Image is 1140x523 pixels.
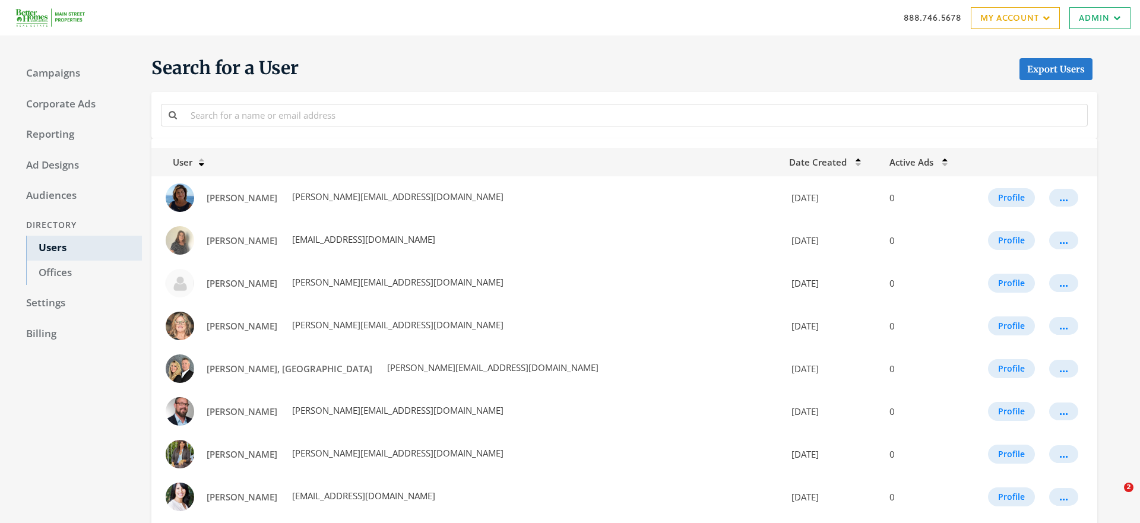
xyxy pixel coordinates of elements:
[166,183,194,212] img: Alison Davenport profile
[782,347,882,390] td: [DATE]
[1059,240,1068,241] div: ...
[290,447,503,459] span: [PERSON_NAME][EMAIL_ADDRESS][DOMAIN_NAME]
[207,448,277,460] span: [PERSON_NAME]
[166,226,194,255] img: Alvina Patin profile
[988,359,1035,378] button: Profile
[290,191,503,202] span: [PERSON_NAME][EMAIL_ADDRESS][DOMAIN_NAME]
[789,156,847,168] span: Date Created
[290,233,435,245] span: [EMAIL_ADDRESS][DOMAIN_NAME]
[1049,189,1078,207] button: ...
[988,188,1035,207] button: Profile
[14,92,142,117] a: Corporate Ads
[207,405,277,417] span: [PERSON_NAME]
[988,316,1035,335] button: Profile
[1059,368,1068,369] div: ...
[1100,483,1128,511] iframe: Intercom live chat
[1049,402,1078,420] button: ...
[882,305,965,347] td: 0
[882,219,965,262] td: 0
[782,476,882,518] td: [DATE]
[290,319,503,331] span: [PERSON_NAME][EMAIL_ADDRESS][DOMAIN_NAME]
[166,440,194,468] img: Angela Marchetti profile
[199,315,285,337] a: [PERSON_NAME]
[385,362,598,373] span: [PERSON_NAME][EMAIL_ADDRESS][DOMAIN_NAME]
[207,234,277,246] span: [PERSON_NAME]
[782,176,882,219] td: [DATE]
[290,276,503,288] span: [PERSON_NAME][EMAIL_ADDRESS][DOMAIN_NAME]
[988,487,1035,506] button: Profile
[199,230,285,252] a: [PERSON_NAME]
[290,404,503,416] span: [PERSON_NAME][EMAIL_ADDRESS][DOMAIN_NAME]
[1124,483,1133,492] span: 2
[166,483,194,511] img: Angela Viernes profile
[199,486,285,508] a: [PERSON_NAME]
[207,363,372,375] span: [PERSON_NAME], [GEOGRAPHIC_DATA]
[1059,325,1068,327] div: ...
[882,176,965,219] td: 0
[1059,496,1068,497] div: ...
[1049,274,1078,292] button: ...
[166,312,194,340] img: Amy Buker profile
[988,274,1035,293] button: Profile
[1049,445,1078,463] button: ...
[169,110,177,119] i: Search for a name or email address
[14,291,142,316] a: Settings
[166,397,194,426] img: Andrew Bravomalo profile
[1019,58,1092,80] a: Export Users
[882,262,965,305] td: 0
[882,347,965,390] td: 0
[207,491,277,503] span: [PERSON_NAME]
[782,390,882,433] td: [DATE]
[14,214,142,236] div: Directory
[882,433,965,476] td: 0
[882,476,965,518] td: 0
[882,390,965,433] td: 0
[26,261,142,286] a: Offices
[1059,197,1068,198] div: ...
[199,272,285,294] a: [PERSON_NAME]
[782,262,882,305] td: [DATE]
[1049,488,1078,506] button: ...
[151,56,299,80] span: Search for a User
[159,156,192,168] span: User
[971,7,1060,29] a: My Account
[782,219,882,262] td: [DATE]
[1049,232,1078,249] button: ...
[166,269,194,297] img: Amanda Fisher profile
[207,320,277,332] span: [PERSON_NAME]
[1049,317,1078,335] button: ...
[290,490,435,502] span: [EMAIL_ADDRESS][DOMAIN_NAME]
[1059,454,1068,455] div: ...
[207,277,277,289] span: [PERSON_NAME]
[9,3,91,33] img: Adwerx
[988,402,1035,421] button: Profile
[199,187,285,209] a: [PERSON_NAME]
[988,231,1035,250] button: Profile
[199,401,285,423] a: [PERSON_NAME]
[988,445,1035,464] button: Profile
[14,183,142,208] a: Audiences
[1059,283,1068,284] div: ...
[199,358,380,380] a: [PERSON_NAME], [GEOGRAPHIC_DATA]
[782,433,882,476] td: [DATE]
[14,153,142,178] a: Ad Designs
[199,443,285,465] a: [PERSON_NAME]
[904,11,961,24] a: 888.746.5678
[14,61,142,86] a: Campaigns
[14,122,142,147] a: Reporting
[1059,411,1068,412] div: ...
[782,305,882,347] td: [DATE]
[14,322,142,347] a: Billing
[207,192,277,204] span: [PERSON_NAME]
[26,236,142,261] a: Users
[1069,7,1130,29] a: Admin
[1049,360,1078,378] button: ...
[889,156,933,168] span: Active Ads
[166,354,194,383] img: Amy Moulder, PA profile
[183,104,1088,126] input: Search for a name or email address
